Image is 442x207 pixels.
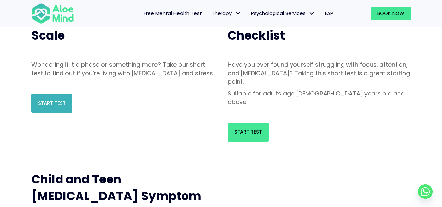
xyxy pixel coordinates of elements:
[212,10,241,17] span: Therapy
[144,10,202,17] span: Free Mental Health Test
[377,10,404,17] span: Book Now
[418,184,433,199] a: Whatsapp
[139,7,207,20] a: Free Mental Health Test
[82,7,338,20] nav: Menu
[228,89,411,106] p: Suitable for adults age [DEMOGRAPHIC_DATA] years old and above
[320,7,338,20] a: EAP
[38,100,66,107] span: Start Test
[251,10,315,17] span: Psychological Services
[246,7,320,20] a: Psychological ServicesPsychological Services: submenu
[233,9,243,18] span: Therapy: submenu
[31,94,72,113] a: Start Test
[31,3,74,24] img: Aloe mind Logo
[31,60,215,78] p: Wondering if it a phase or something more? Take our short test to find out if you’re living with ...
[207,7,246,20] a: TherapyTherapy: submenu
[228,123,269,142] a: Start Test
[228,60,411,86] p: Have you ever found yourself struggling with focus, attention, and [MEDICAL_DATA]? Taking this sh...
[371,7,411,20] a: Book Now
[325,10,333,17] span: EAP
[234,129,262,135] span: Start Test
[307,9,317,18] span: Psychological Services: submenu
